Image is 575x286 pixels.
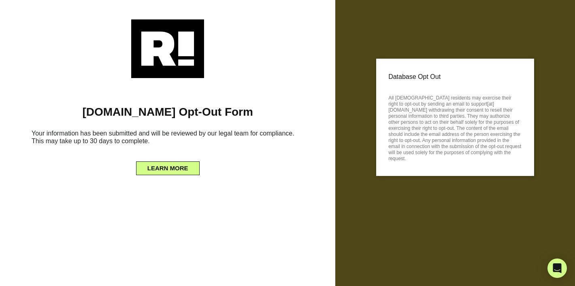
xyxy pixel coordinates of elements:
h6: Your information has been submitted and will be reviewed by our legal team for compliance. This m... [12,126,323,151]
p: All [DEMOGRAPHIC_DATA] residents may exercise their right to opt-out by sending an email to suppo... [388,93,522,162]
p: Database Opt Out [388,71,522,83]
a: LEARN MORE [136,163,200,169]
div: Open Intercom Messenger [547,258,567,278]
h1: [DOMAIN_NAME] Opt-Out Form [12,105,323,119]
img: Retention.com [131,19,204,78]
button: LEARN MORE [136,161,200,175]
